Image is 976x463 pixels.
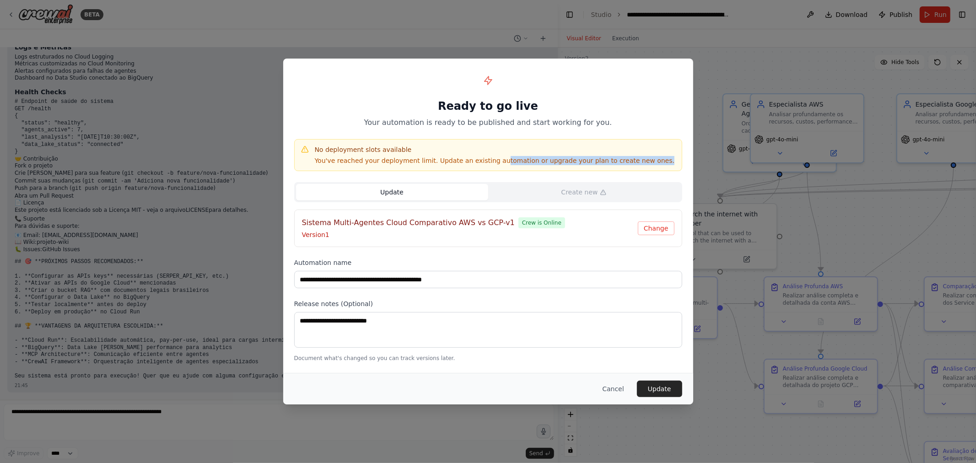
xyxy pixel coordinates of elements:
[638,221,674,235] button: Change
[315,156,675,165] p: You've reached your deployment limit. Update an existing automation or upgrade your plan to creat...
[294,299,682,308] label: Release notes (Optional)
[595,381,631,397] button: Cancel
[302,217,515,228] h4: Sistema Multi-Agentes Cloud Comparativo AWS vs GCP-v1
[488,184,680,200] button: Create new
[315,145,675,154] h4: No deployment slots available
[294,99,682,113] h1: Ready to go live
[302,230,638,239] p: Version 1
[637,381,682,397] button: Update
[294,355,682,362] p: Document what's changed so you can track versions later.
[294,117,682,128] p: Your automation is ready to be published and start working for you.
[296,184,488,200] button: Update
[294,258,682,267] label: Automation name
[518,217,565,228] span: Crew is Online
